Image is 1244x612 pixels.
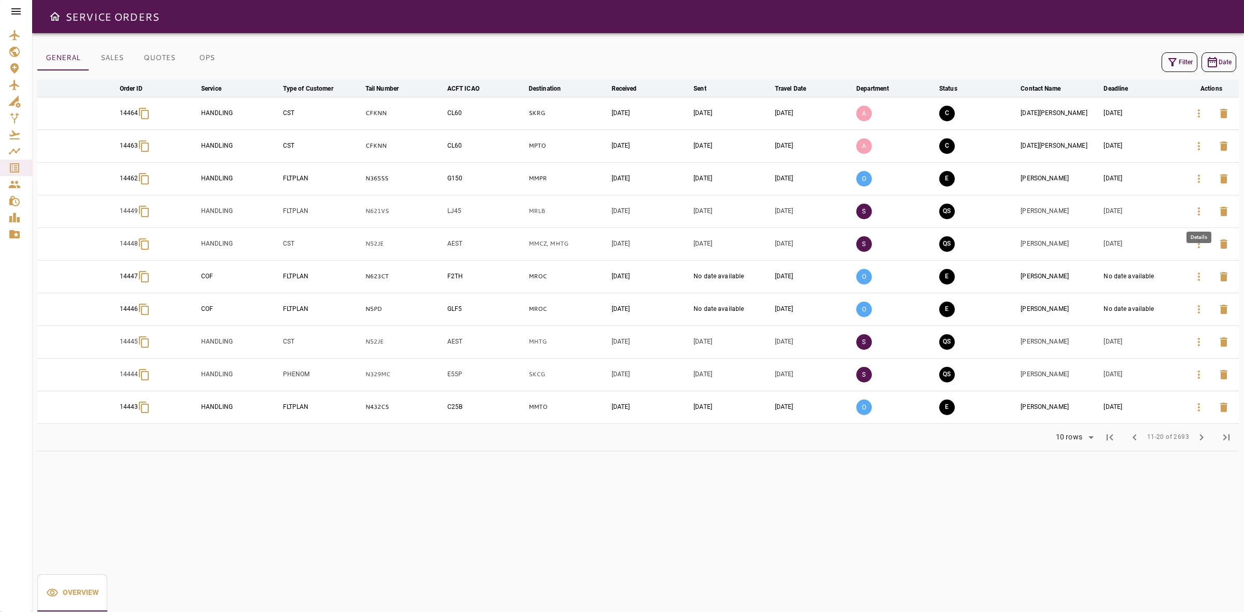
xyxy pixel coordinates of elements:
[1101,391,1183,423] td: [DATE]
[365,82,399,95] div: Tail Number
[612,82,651,95] span: Received
[612,82,637,95] div: Received
[856,82,889,95] div: Department
[856,204,872,219] p: S
[1162,52,1197,72] button: Filter
[1104,82,1128,95] div: Deadline
[199,130,281,162] td: HANDLING
[1101,293,1183,325] td: No date available
[939,302,955,317] button: EXECUTION
[691,260,773,293] td: No date available
[445,260,527,293] td: F2TH
[529,141,607,150] p: MPTO
[529,305,607,314] p: MROC
[445,293,527,325] td: GLF5
[1211,101,1236,126] button: Delete
[529,403,607,411] p: MMTO
[135,46,183,70] button: QUOTES
[610,195,692,227] td: [DATE]
[691,227,773,260] td: [DATE]
[120,239,138,248] p: 14448
[529,272,607,281] p: MROC
[1186,297,1211,322] button: Details
[529,239,607,248] p: MMCZ, MHTG
[691,97,773,130] td: [DATE]
[1101,97,1183,130] td: [DATE]
[773,195,854,227] td: [DATE]
[365,403,443,411] p: N432CS
[1019,227,1101,260] td: [PERSON_NAME]
[610,130,692,162] td: [DATE]
[1211,395,1236,420] button: Delete
[939,334,955,350] button: QUOTE SENT
[281,195,363,227] td: FLTPLAN
[199,162,281,195] td: HANDLING
[1101,130,1183,162] td: [DATE]
[445,162,527,195] td: G150
[1019,325,1101,358] td: [PERSON_NAME]
[691,195,773,227] td: [DATE]
[1195,431,1208,444] span: chevron_right
[1019,391,1101,423] td: [PERSON_NAME]
[1097,425,1122,450] span: First Page
[691,162,773,195] td: [DATE]
[1211,297,1236,322] button: Delete
[1101,260,1183,293] td: No date available
[1147,432,1189,443] span: 11-20 of 2693
[365,337,443,346] p: N52JE
[1128,431,1141,444] span: chevron_left
[773,162,854,195] td: [DATE]
[281,260,363,293] td: FLTPLAN
[281,391,363,423] td: FLTPLAN
[281,130,363,162] td: CST
[856,302,872,317] p: O
[365,82,412,95] span: Tail Number
[183,46,230,70] button: OPS
[365,305,443,314] p: N5PD
[283,82,347,95] span: Type of Customer
[365,370,443,379] p: N329MC
[199,97,281,130] td: HANDLING
[365,141,443,150] p: CFKNN
[199,358,281,391] td: HANDLING
[1104,431,1116,444] span: first_page
[773,391,854,423] td: [DATE]
[1101,195,1183,227] td: [DATE]
[856,269,872,284] p: O
[610,293,692,325] td: [DATE]
[1019,293,1101,325] td: [PERSON_NAME]
[1211,330,1236,354] button: Delete
[445,358,527,391] td: E55P
[773,358,854,391] td: [DATE]
[281,97,363,130] td: CST
[281,358,363,391] td: PHENOM
[199,293,281,325] td: COF
[939,82,971,95] span: Status
[45,6,65,27] button: Open drawer
[610,162,692,195] td: [DATE]
[610,391,692,423] td: [DATE]
[1201,52,1236,72] button: Date
[1211,199,1236,224] button: Delete
[939,138,955,154] button: CLOSED
[1122,425,1147,450] span: Previous Page
[1019,195,1101,227] td: [PERSON_NAME]
[120,109,138,118] p: 14464
[1049,430,1097,445] div: 10 rows
[610,227,692,260] td: [DATE]
[1211,166,1236,191] button: Delete
[939,171,955,187] button: EXECUTION
[694,82,706,95] div: Sent
[1186,101,1211,126] button: Details
[773,130,854,162] td: [DATE]
[37,46,89,70] button: GENERAL
[1186,134,1211,159] button: Details
[775,82,806,95] div: Travel Date
[1019,358,1101,391] td: [PERSON_NAME]
[939,82,957,95] div: Status
[365,272,443,281] p: N623CT
[773,293,854,325] td: [DATE]
[694,82,720,95] span: Sent
[365,174,443,183] p: N365SS
[529,82,574,95] span: Destination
